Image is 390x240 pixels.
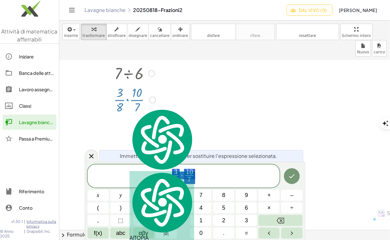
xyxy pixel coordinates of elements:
span: . [223,229,224,237]
span: Attività di matematica afferrabili [2,28,58,43]
img: logo.svg [130,171,194,234]
div: Iniziare [19,53,54,60]
button: [PERSON_NAME] [334,4,382,16]
button: x [88,190,109,201]
span: ordinare [172,33,188,38]
span: + [268,191,271,200]
button: 8 [213,190,234,201]
span: | [24,229,26,239]
a: Informativa sulla privacy [27,219,59,229]
span: ⬚ [118,216,124,225]
button: trasformare [81,24,107,40]
span: Nuovo [357,50,369,54]
button: Fatto [284,168,300,184]
button: chevron_rightFormule [59,230,390,240]
button: , [88,215,109,226]
span: 8 [222,191,225,200]
button: Attiva/disattiva navigazione [67,5,77,15]
font: Dal vivo (0) [299,7,327,13]
span: , [97,216,99,225]
button: Funzioni [88,228,109,239]
span: x [97,191,99,200]
button: y [110,190,131,201]
button: rifarerifare [236,24,275,40]
a: Lavagne bianche [84,7,125,13]
span: y [119,191,122,200]
span: 4 [200,204,203,212]
span: v1.30.1 [12,219,23,229]
button: Alfabeto [110,228,131,239]
font: Formule [67,231,87,239]
button: Uguale [236,228,257,239]
div: Lavoro assegnato [19,86,54,93]
a: Conto [3,200,56,215]
div: Passa a Premium! [19,135,54,142]
span: trasformare [83,33,105,38]
span: disfare [207,33,220,38]
span: 5 [222,204,225,212]
button: 2 [213,215,234,226]
button: Dal vivo (0) [287,4,333,16]
button: disegnare [127,24,149,40]
button: Backspace [259,215,302,226]
button: carico [372,40,387,57]
button: cancellare [148,24,171,40]
button: 9 [236,190,257,201]
img: logo.svg [130,108,194,171]
span: 7 [200,191,203,200]
a: Banca delle attività [3,65,56,81]
button: ( [88,202,109,213]
button: 0 [190,228,212,239]
button: Schermo intero [341,24,373,40]
span: chevron_right [59,231,67,239]
button: 4 [190,202,212,213]
button: disfaredisfare [191,24,236,40]
span: = [245,229,248,237]
span: abc [116,229,125,237]
button: 7 [190,190,212,201]
button: Nuovo [356,40,371,57]
i: aggiornare [278,26,338,33]
button: ordinare [171,24,190,40]
button: 1 [190,215,212,226]
span: ÷ [290,204,294,212]
span: carico [374,50,385,54]
button: strofinare [106,24,128,40]
span: 3 [245,216,248,225]
button: 5 [213,202,234,213]
div: Classi [19,102,54,110]
i: disfare [193,26,235,33]
button: Tempi [259,202,280,213]
span: 1 [200,216,203,225]
button: . [213,228,234,239]
span: 2 [222,216,225,225]
i: rifare [237,26,273,33]
button: inserire [62,24,80,40]
a: Lavoro assegnato [3,82,56,97]
button: 6 [236,202,257,213]
a: Riferimento [3,184,56,199]
span: 9 [245,191,248,200]
a: Classi [3,98,56,113]
font: Immettere un'espressione per sostituire l'espressione selezionata. [120,153,277,159]
span: Schermo intero [342,33,371,38]
span: resettare [299,33,317,38]
span: inserire [64,33,78,38]
button: Segnaposto [110,215,131,226]
span: | [24,219,26,229]
button: Dividere [281,202,302,213]
button: Più [259,190,280,201]
span: Grapsibil, Inc. [27,229,59,239]
span: 0 [200,229,203,237]
div: Riferimento [19,188,54,195]
div: Lavagne bianche [19,118,54,126]
span: cancellare [150,33,170,38]
div: Conto [19,204,54,212]
span: ( [97,204,99,212]
a: Lavagne bianche [3,115,56,130]
span: disegnare [129,33,147,38]
div: Banca delle attività [19,69,54,77]
button: 3 [236,215,257,226]
button: ) [110,202,131,213]
a: Iniziare [3,49,56,64]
